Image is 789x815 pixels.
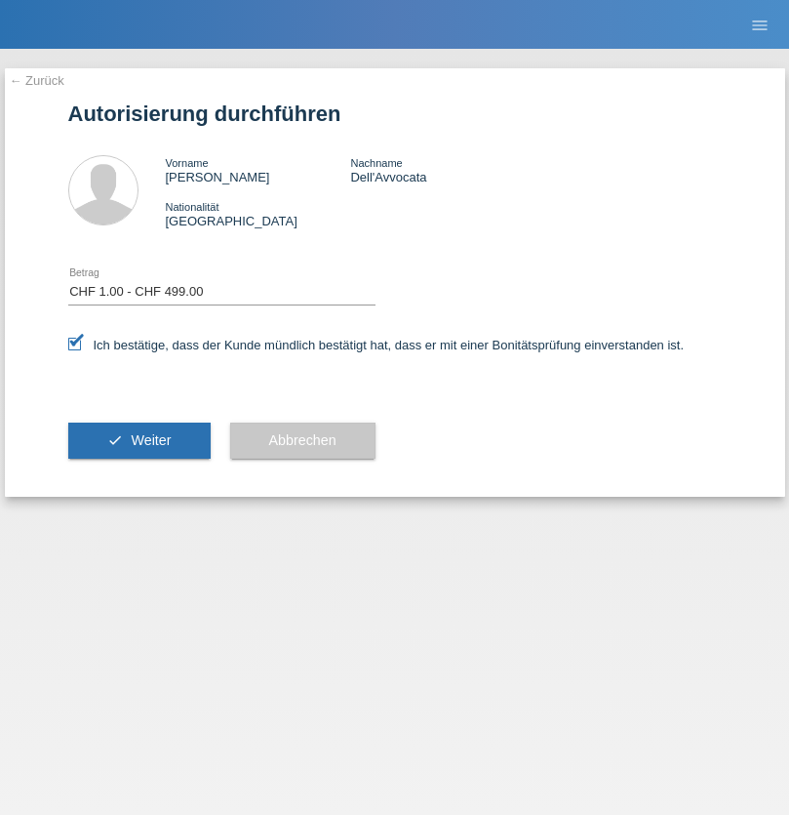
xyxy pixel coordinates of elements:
[107,432,123,448] i: check
[269,432,336,448] span: Abbrechen
[350,155,535,184] div: Dell'Avvocata
[68,423,211,460] button: check Weiter
[166,201,219,213] span: Nationalität
[740,19,779,30] a: menu
[166,157,209,169] span: Vorname
[166,155,351,184] div: [PERSON_NAME]
[68,338,685,352] label: Ich bestätige, dass der Kunde mündlich bestätigt hat, dass er mit einer Bonitätsprüfung einversta...
[750,16,769,35] i: menu
[68,102,722,126] h1: Autorisierung durchführen
[350,157,402,169] span: Nachname
[166,199,351,228] div: [GEOGRAPHIC_DATA]
[10,73,64,88] a: ← Zurück
[131,432,171,448] span: Weiter
[230,423,375,460] button: Abbrechen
